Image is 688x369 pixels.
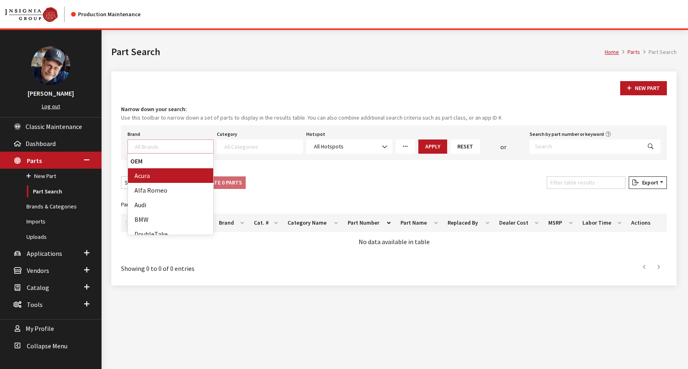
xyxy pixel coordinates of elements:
th: MSRP: activate to sort column ascending [543,214,578,232]
label: Brand [128,131,140,138]
li: BMW [128,212,213,227]
div: Production Maintenance [71,10,141,19]
span: Parts [27,157,42,165]
li: Alfa Romeo [128,183,213,197]
textarea: Search [135,143,213,150]
button: New Part [620,81,667,95]
th: Dealer Cost: activate to sort column ascending [494,214,543,232]
th: Cat. #: activate to sort column ascending [249,214,283,232]
span: Select a Category [217,139,303,154]
li: Acura [128,168,213,183]
th: Category Name: activate to sort column ascending [283,214,343,232]
button: Export [629,176,667,189]
th: Actions [626,214,657,232]
span: Classic Maintenance [26,122,82,131]
span: Catalog [27,283,49,292]
h3: [PERSON_NAME] [8,88,93,98]
input: Filter table results [547,176,625,189]
li: Part Search [640,48,677,56]
th: Brand: activate to sort column ascending [214,214,249,232]
span: Collapse Menu [27,342,67,350]
th: Labor Time: activate to sort column ascending [578,214,627,232]
button: Reset [450,139,480,154]
label: Category [217,131,237,138]
span: All Hotspots [314,143,344,150]
button: Apply [418,139,447,154]
th: Part Name: activate to sort column ascending [396,214,443,232]
div: or [480,142,526,152]
caption: Part search results: [121,195,667,214]
li: Audi [128,197,213,212]
a: Home [605,48,619,56]
th: Part Number: activate to sort column descending [343,214,396,232]
span: Dashboard [26,139,56,148]
li: Parts [619,48,640,56]
td: No data available in table [121,232,667,251]
label: Hotspot [306,131,325,138]
th: Replaced By: activate to sort column ascending [443,214,494,232]
span: Applications [27,249,62,257]
div: Showing 0 to 0 of 0 entries [121,258,343,273]
a: Insignia Group logo [5,6,71,22]
h4: Narrow down your search: [121,105,667,114]
button: Search [641,139,660,154]
li: DoubleTake [128,227,213,241]
strong: OEM [128,154,213,168]
img: Catalog Maintenance [5,7,58,22]
span: Select a Brand [128,139,214,154]
span: Tools [27,300,43,309]
span: All Hotspots [306,139,392,154]
h1: Part Search [111,45,605,59]
textarea: Search [224,143,303,150]
img: Ray Goodwin [31,46,70,85]
a: More Filters [396,139,415,154]
span: My Profile [26,325,54,333]
span: Export [639,179,658,186]
label: Search by part number or keyword [530,131,604,138]
span: Vendors [27,266,49,275]
a: Log out [42,103,60,110]
input: Search [530,139,641,154]
small: Use this toolbar to narrow down a set of parts to display in the results table. You can also comb... [121,114,667,122]
span: All Hotspots [312,142,387,151]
